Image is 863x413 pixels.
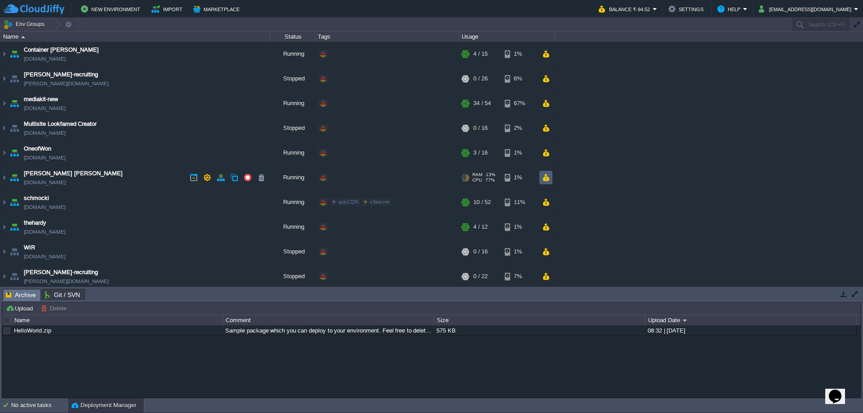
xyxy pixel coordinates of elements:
div: 2% [505,116,534,140]
div: Stopped [270,264,315,289]
div: Size [435,315,645,325]
button: Settings [668,4,706,14]
img: AMDAwAAAACH5BAEAAAAALAAAAAABAAEAAAICRAEAOw== [8,190,21,214]
img: AMDAwAAAACH5BAEAAAAALAAAAAABAAEAAAICRAEAOw== [8,215,21,239]
a: [DOMAIN_NAME] [24,227,66,236]
a: thehardy [24,218,46,227]
span: CPU [472,178,482,183]
span: 13% [486,172,495,178]
div: 08:32 | [DATE] [645,325,856,336]
img: AMDAwAAAACH5BAEAAAAALAAAAAABAAEAAAICRAEAOw== [8,116,21,140]
div: 3 / 16 [473,141,488,165]
a: OneofWon [24,144,51,153]
div: 1% [505,141,534,165]
span: Multisite Lookfamed Creator [24,120,97,129]
a: [PERSON_NAME][DOMAIN_NAME] [24,79,109,88]
img: AMDAwAAAACH5BAEAAAAALAAAAAABAAEAAAICRAEAOw== [0,141,8,165]
a: [DOMAIN_NAME] [24,153,66,162]
div: Running [270,141,315,165]
div: 4 / 15 [473,42,488,66]
a: mediakit-new [24,95,58,104]
div: Upload Date [646,315,856,325]
a: HelloWorld.zip [14,327,51,334]
div: 0 / 22 [473,264,488,289]
img: AMDAwAAAACH5BAEAAAAALAAAAAABAAEAAAICRAEAOw== [0,42,8,66]
img: AMDAwAAAACH5BAEAAAAALAAAAAABAAEAAAICRAEAOw== [0,264,8,289]
img: AMDAwAAAACH5BAEAAAAALAAAAAABAAEAAAICRAEAOw== [0,240,8,264]
span: v3server [370,199,390,204]
div: Usage [459,31,554,42]
div: 11% [505,190,534,214]
img: AMDAwAAAACH5BAEAAAAALAAAAAABAAEAAAICRAEAOw== [0,91,8,115]
div: 575 KB [434,325,645,336]
a: [PERSON_NAME][DOMAIN_NAME] [24,277,109,286]
button: [EMAIL_ADDRESS][DOMAIN_NAME] [759,4,854,14]
button: New Environment [81,4,143,14]
button: Upload [6,304,36,312]
div: Status [271,31,315,42]
img: AMDAwAAAACH5BAEAAAAALAAAAAABAAEAAAICRAEAOw== [8,264,21,289]
a: [DOMAIN_NAME] [24,178,66,187]
div: 0 / 26 [473,67,488,91]
a: [PERSON_NAME] [PERSON_NAME] [24,169,123,178]
div: 1% [505,240,534,264]
div: Stopped [270,116,315,140]
div: 1% [505,42,534,66]
img: CloudJiffy [3,4,64,15]
div: Running [270,215,315,239]
img: AMDAwAAAACH5BAEAAAAALAAAAAABAAEAAAICRAEAOw== [0,190,8,214]
button: Deployment Manager [71,401,136,410]
div: Stopped [270,240,315,264]
span: Git / SVN [45,289,80,300]
a: [DOMAIN_NAME] [24,203,66,212]
img: AMDAwAAAACH5BAEAAAAALAAAAAABAAEAAAICRAEAOw== [0,67,8,91]
div: 1% [505,215,534,239]
span: [DOMAIN_NAME] [24,104,66,113]
img: AMDAwAAAACH5BAEAAAAALAAAAAABAAEAAAICRAEAOw== [8,165,21,190]
button: Import [151,4,185,14]
div: Name [12,315,222,325]
a: [DOMAIN_NAME] [24,54,66,63]
img: AMDAwAAAACH5BAEAAAAALAAAAAABAAEAAAICRAEAOw== [0,165,8,190]
div: 0 / 16 [473,116,488,140]
a: [DOMAIN_NAME] [24,252,66,261]
img: AMDAwAAAACH5BAEAAAAALAAAAAABAAEAAAICRAEAOw== [8,141,21,165]
a: Container [PERSON_NAME] [24,45,99,54]
span: 77% [485,178,495,183]
img: AMDAwAAAACH5BAEAAAAALAAAAAABAAEAAAICRAEAOw== [21,36,25,38]
span: RAM [472,172,482,178]
div: Comment [223,315,434,325]
div: 1% [505,165,534,190]
img: AMDAwAAAACH5BAEAAAAALAAAAAABAAEAAAICRAEAOw== [0,215,8,239]
div: Running [270,42,315,66]
div: 34 / 54 [473,91,491,115]
a: WIR [24,243,35,252]
span: quicCDN [338,199,358,204]
div: No active tasks [11,398,67,413]
div: 4 / 12 [473,215,488,239]
a: [PERSON_NAME]-recruiting [24,268,98,277]
a: [PERSON_NAME]-recruiting [24,70,98,79]
span: Archive [6,289,36,301]
iframe: chat widget [825,377,854,404]
div: Running [270,165,315,190]
button: Env Groups [3,18,48,31]
a: [DOMAIN_NAME] [24,129,66,138]
div: 0 / 16 [473,240,488,264]
div: 67% [505,91,534,115]
a: schmocki [24,194,49,203]
img: AMDAwAAAACH5BAEAAAAALAAAAAABAAEAAAICRAEAOw== [8,42,21,66]
div: 10 / 52 [473,190,491,214]
div: Tags [316,31,458,42]
div: Running [270,190,315,214]
button: Balance ₹-94.52 [599,4,653,14]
